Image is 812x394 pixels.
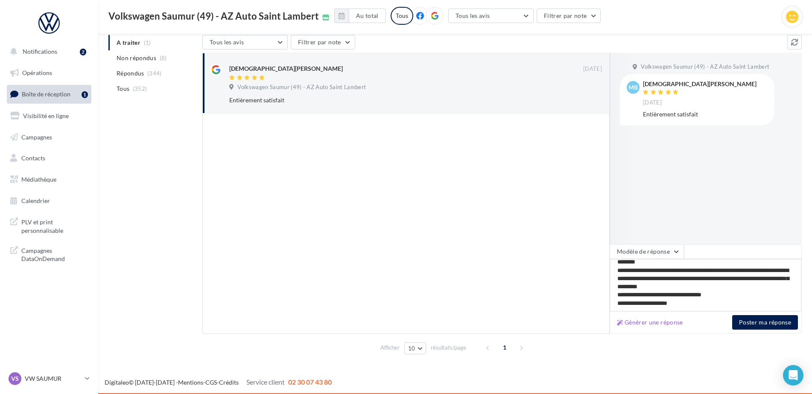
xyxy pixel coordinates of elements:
a: Boîte de réception1 [5,85,93,103]
a: Opérations [5,64,93,82]
button: Poster ma réponse [732,315,798,330]
a: Contacts [5,149,93,167]
button: Filtrer par note [291,35,355,49]
button: Notifications 2 [5,43,90,61]
span: PLV et print personnalisable [21,216,88,235]
span: Tous [117,84,129,93]
span: VS [11,374,19,383]
button: Au total [334,9,386,23]
span: MB [628,83,638,92]
a: Médiathèque [5,171,93,188]
span: Non répondus [117,54,156,62]
span: 02 30 07 43 80 [288,378,332,386]
span: [DATE] [583,65,602,73]
button: 10 [404,342,426,354]
span: © [DATE]-[DATE] - - - [105,379,332,386]
span: Répondus [117,69,144,78]
div: Open Intercom Messenger [783,365,803,385]
span: Visibilité en ligne [23,112,69,119]
a: Mentions [178,379,203,386]
span: Volkswagen Saumur (49) - AZ Auto Saint Lambert [108,12,319,21]
a: Calendrier [5,192,93,210]
span: Boîte de réception [22,90,70,98]
span: Service client [246,378,285,386]
span: Tous les avis [456,12,490,19]
a: Crédits [219,379,239,386]
span: (8) [160,55,167,61]
a: Campagnes [5,128,93,146]
button: Au total [349,9,386,23]
span: (352) [133,85,147,92]
span: Calendrier [21,197,50,204]
span: Contacts [21,154,45,162]
div: 2 [80,49,86,55]
a: Digitaleo [105,379,129,386]
span: 1 [498,341,511,354]
div: [DEMOGRAPHIC_DATA][PERSON_NAME] [229,64,343,73]
a: PLV et print personnalisable [5,213,93,238]
span: Volkswagen Saumur (49) - AZ Auto Saint Lambert [237,84,366,91]
div: Entièrement satisfait [229,96,546,104]
span: Opérations [22,69,52,76]
span: Volkswagen Saumur (49) - AZ Auto Saint Lambert [641,63,769,71]
a: VS VW SAUMUR [7,371,91,387]
span: [DATE] [643,99,662,107]
span: Campagnes DataOnDemand [21,245,88,263]
p: VW SAUMUR [25,374,82,383]
button: Tous les avis [448,9,534,23]
div: Tous [391,7,413,25]
span: Afficher [380,344,400,352]
button: Filtrer par note [537,9,601,23]
a: Campagnes DataOnDemand [5,241,93,267]
div: 1 [82,91,88,98]
span: Notifications [23,48,57,55]
span: (344) [147,70,162,77]
div: [DEMOGRAPHIC_DATA][PERSON_NAME] [643,81,757,87]
span: résultats/page [431,344,466,352]
span: Campagnes [21,133,52,140]
a: CGS [205,379,217,386]
span: Médiathèque [21,176,56,183]
div: Entièrement satisfait [643,110,768,119]
button: Générer une réponse [613,317,686,327]
span: 10 [408,345,415,352]
button: Tous les avis [202,35,288,49]
button: Modèle de réponse [610,244,684,259]
a: Visibilité en ligne [5,107,93,125]
span: Tous les avis [210,38,244,46]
